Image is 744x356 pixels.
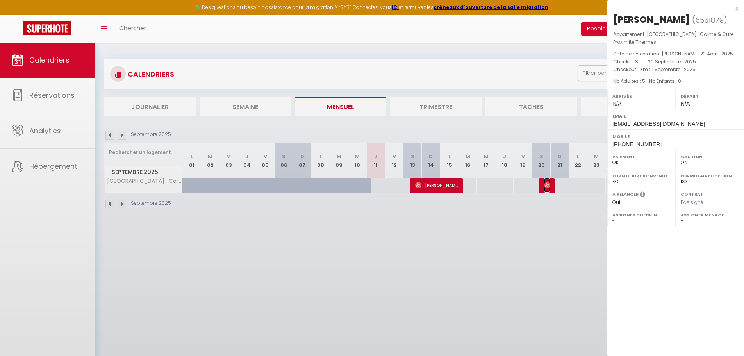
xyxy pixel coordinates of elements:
span: [GEOGRAPHIC_DATA] · Calme & Cure - Proximité Thermes [613,31,737,45]
label: Formulaire Bienvenue [612,172,671,180]
label: Arrivée [612,92,671,100]
p: Appartement : [613,30,738,46]
label: A relancer [612,191,639,198]
div: [PERSON_NAME] [613,13,690,26]
span: N/A [681,100,690,107]
span: ( ) [692,14,727,25]
p: Checkout : [613,66,738,73]
label: Caution [681,153,739,161]
span: [EMAIL_ADDRESS][DOMAIN_NAME] [612,121,705,127]
span: Nb Enfants : 0 [649,78,681,84]
p: Checkin : [613,58,738,66]
div: x [607,4,738,13]
span: 6551879 [695,15,724,25]
span: Dim 21 Septembre . 2025 [639,66,696,73]
label: Départ [681,92,739,100]
button: Ouvrir le widget de chat LiveChat [6,3,30,27]
label: Mobile [612,132,739,140]
span: Pas signé [681,199,703,206]
p: Date de réservation : [613,50,738,58]
span: [PHONE_NUMBER] [612,141,662,147]
label: Formulaire Checkin [681,172,739,180]
span: [PERSON_NAME] 23 Août . 2025 [662,50,733,57]
label: Assigner Menage [681,211,739,219]
span: Nb Adultes : 5 - [613,78,681,84]
span: N/A [612,100,621,107]
label: Email [612,112,739,120]
span: Sam 20 Septembre . 2025 [635,58,696,65]
label: Paiement [612,153,671,161]
i: Sélectionner OUI si vous souhaiter envoyer les séquences de messages post-checkout [640,191,645,200]
label: Contrat [681,191,703,196]
label: Assigner Checkin [612,211,671,219]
